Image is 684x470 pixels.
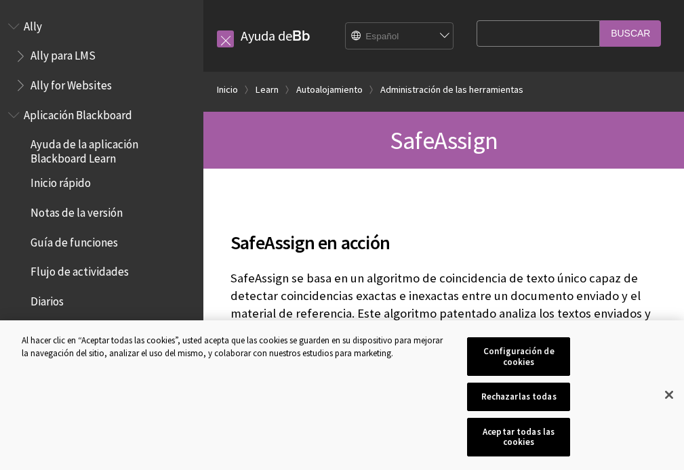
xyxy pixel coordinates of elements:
[230,212,657,257] h2: SafeAssign en acción
[31,172,91,190] span: Inicio rápido
[380,81,523,98] a: Administración de las herramientas
[230,270,657,411] p: SafeAssign se basa en un algoritmo de coincidencia de texto único capaz de detectar coincidencias...
[8,15,195,97] nav: Book outline for Anthology Ally Help
[241,27,310,44] a: Ayuda deBb
[24,104,132,122] span: Aplicación Blackboard
[292,27,310,45] strong: Bb
[600,20,661,47] input: Buscar
[31,74,112,92] span: Ally for Websites
[31,261,129,279] span: Flujo de actividades
[390,125,498,156] span: SafeAssign
[31,45,96,63] span: Ally para LMS
[346,23,454,50] select: Site Language Selector
[654,380,684,410] button: Cerrar
[467,383,569,411] button: Rechazarlas todas
[22,334,447,360] div: Al hacer clic en “Aceptar todas las cookies”, usted acepta que las cookies se guarden en su dispo...
[256,81,279,98] a: Learn
[31,290,64,308] span: Diarios
[31,201,123,219] span: Notas de la versión
[217,81,238,98] a: Inicio
[31,231,118,249] span: Guía de funciones
[467,337,569,376] button: Configuración de cookies
[24,15,42,33] span: Ally
[467,418,569,456] button: Aceptar todas las cookies
[31,133,194,165] span: Ayuda de la aplicación Blackboard Learn
[296,81,363,98] a: Autoalojamiento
